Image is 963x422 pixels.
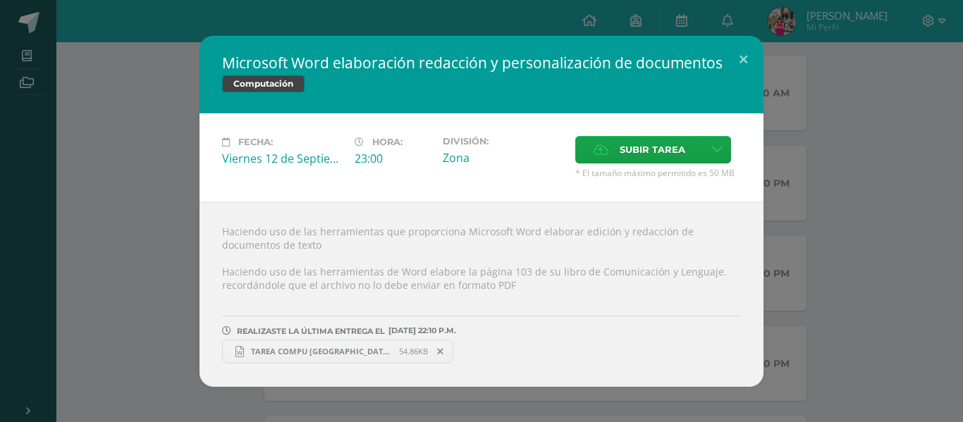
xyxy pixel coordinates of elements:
button: Close (Esc) [723,36,763,84]
span: Hora: [372,137,403,147]
h2: Microsoft Word elaboración redacción y personalización de documentos [222,53,741,73]
span: REALIZASTE LA ÚLTIMA ENTREGA EL [237,326,385,336]
div: Zona [443,150,564,166]
span: TAREA COMPU [GEOGRAPHIC_DATA]docx [244,346,399,356]
span: Fecha: [238,137,273,147]
div: Haciendo uso de las herramientas que proporciona Microsoft Word elaborar edición y redacción de d... [200,201,763,387]
div: 23:00 [355,151,431,166]
label: División: [443,136,564,147]
span: 54.86KB [399,346,428,356]
div: Viernes 12 de Septiembre [222,151,343,166]
span: Subir tarea [620,137,685,163]
span: * El tamaño máximo permitido es 50 MB [575,167,741,179]
span: Remover entrega [429,344,453,359]
span: Computación [222,75,305,92]
a: TAREA COMPU [GEOGRAPHIC_DATA]docx 54.86KB [222,340,453,364]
